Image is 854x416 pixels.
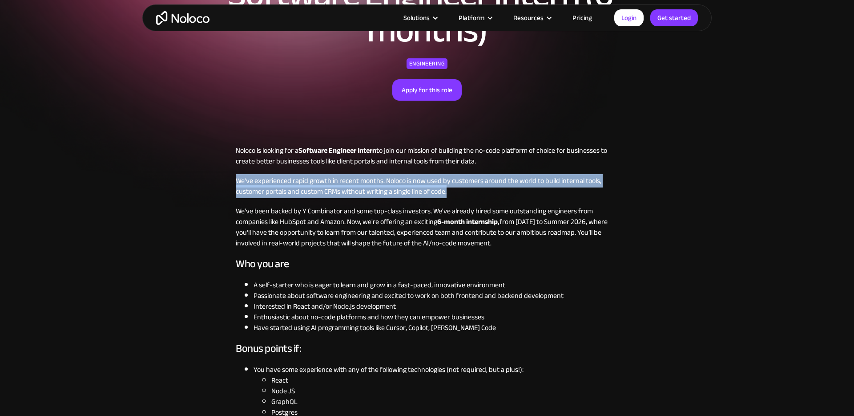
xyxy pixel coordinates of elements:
p: Noloco is looking for a to join our mission of building the no-code platform of choice for busine... [236,145,618,167]
li: A self-starter who is eager to learn and grow in a fast-paced, innovative environment [254,280,618,290]
li: Passionate about software engineering and excited to work on both frontend and backend development [254,290,618,301]
div: Solutions [392,12,447,24]
li: GraphQL [271,396,618,407]
div: Resources [513,12,544,24]
strong: Software Engineer Intern [298,144,376,157]
p: We've experienced rapid growth in recent months. Noloco is now used by customers around the world... [236,175,618,197]
li: Enthusiastic about no-code platforms and how they can empower businesses [254,312,618,322]
h3: Who you are [236,257,618,271]
h3: Bonus points if: [236,342,618,355]
div: Solutions [403,12,430,24]
p: We've been backed by Y Combinator and some top-class investors. We've already hired some outstand... [236,206,618,249]
li: Interested in React and/or Node.js development [254,301,618,312]
div: Resources [502,12,561,24]
a: Pricing [561,12,603,24]
strong: 6-month internship, [437,215,500,228]
a: home [156,11,209,25]
li: React [271,375,618,386]
a: Login [614,9,644,26]
a: Get started [650,9,698,26]
a: Apply for this role [392,79,462,101]
div: Platform [447,12,502,24]
li: Have started using AI programming tools like Cursor, Copilot, [PERSON_NAME] Code [254,322,618,333]
li: Node JS [271,386,618,396]
div: Platform [459,12,484,24]
div: Engineering [407,58,448,69]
